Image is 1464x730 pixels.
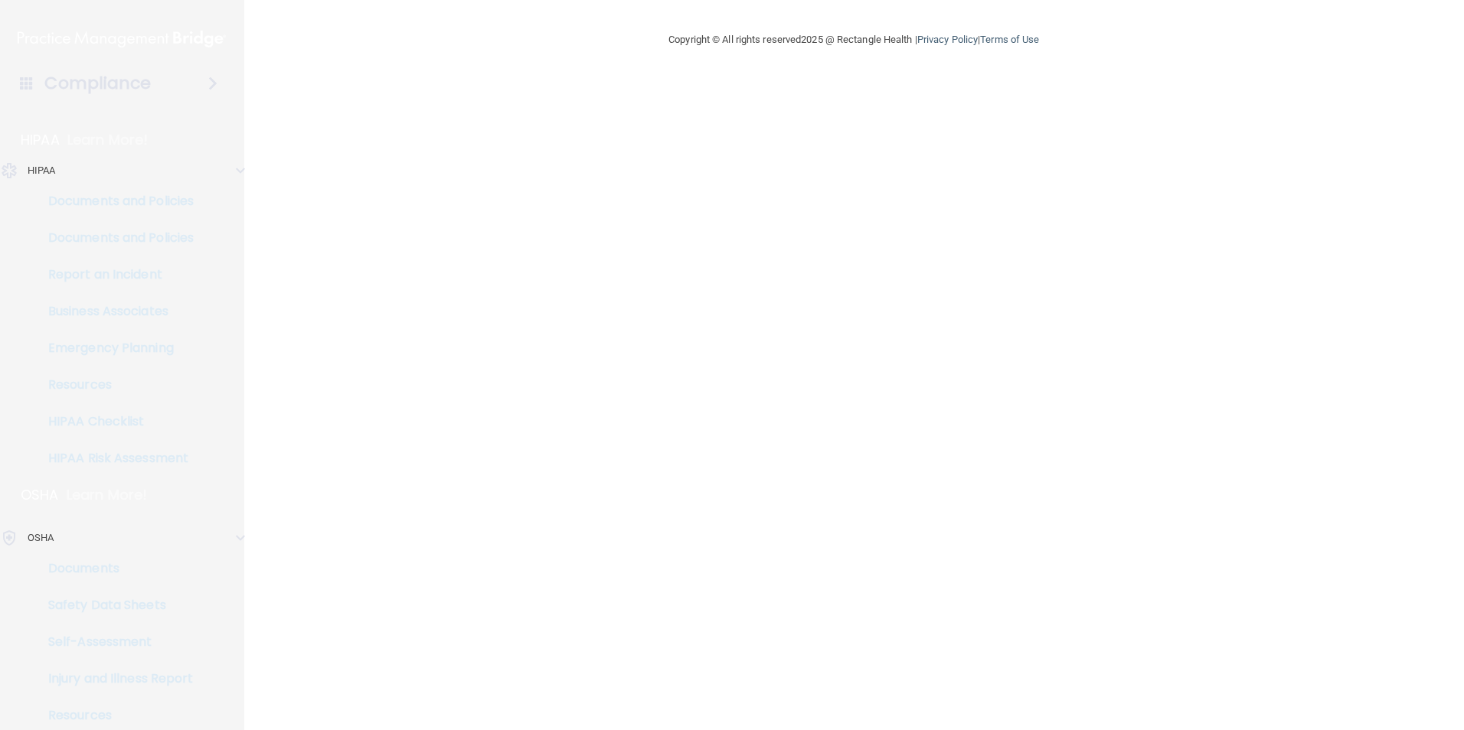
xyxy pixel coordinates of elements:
[10,377,219,393] p: Resources
[28,161,56,180] p: HIPAA
[10,634,219,650] p: Self-Assessment
[44,73,151,94] h4: Compliance
[10,561,219,576] p: Documents
[67,131,149,149] p: Learn More!
[10,267,219,282] p: Report an Incident
[10,451,219,466] p: HIPAA Risk Assessment
[980,34,1039,45] a: Terms of Use
[10,341,219,356] p: Emergency Planning
[10,194,219,209] p: Documents and Policies
[10,598,219,613] p: Safety Data Sheets
[10,671,219,686] p: Injury and Illness Report
[10,230,219,246] p: Documents and Policies
[18,24,226,54] img: PMB logo
[10,414,219,429] p: HIPAA Checklist
[917,34,978,45] a: Privacy Policy
[67,486,148,504] p: Learn More!
[28,529,54,547] p: OSHA
[10,708,219,723] p: Resources
[574,15,1133,64] div: Copyright © All rights reserved 2025 @ Rectangle Health | |
[21,131,60,149] p: HIPAA
[10,304,219,319] p: Business Associates
[21,486,59,504] p: OSHA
